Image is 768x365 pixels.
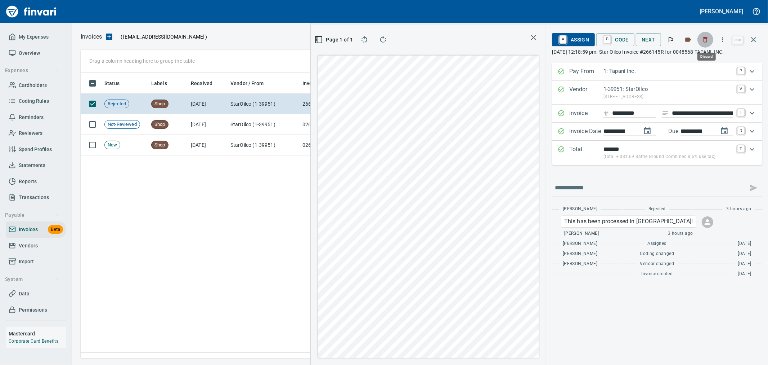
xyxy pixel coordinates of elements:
span: Rejected [648,206,666,213]
td: [DATE] [188,114,228,135]
a: C [604,35,611,43]
span: Status [104,79,120,88]
a: A [560,35,566,43]
p: Due [668,127,702,136]
button: System [2,273,62,286]
a: Corporate Card Benefits [9,339,58,344]
p: This has been processed in [GEOGRAPHIC_DATA]! [564,217,693,226]
a: InvoicesBeta [6,221,66,238]
a: P [737,67,745,74]
span: Vendor / From [230,79,264,88]
a: Overview [6,45,66,61]
td: 0267749-IN [300,135,354,155]
span: Assign [558,34,589,46]
span: Expenses [5,66,59,75]
span: 3 hours ago [668,230,693,237]
button: AAssign [552,33,595,46]
span: Shop [152,101,168,107]
span: [PERSON_NAME] [564,230,599,237]
div: Expand [552,81,762,105]
span: Labels [151,79,167,88]
p: [STREET_ADDRESS] [603,93,733,101]
span: Received [191,79,222,88]
a: Permissions [6,302,66,318]
span: Vendor / From [230,79,273,88]
span: Close invoice [731,31,762,48]
svg: Invoice number [603,109,609,118]
a: Finvari [4,3,58,20]
span: Invoice Number [302,79,339,88]
td: StarOilco (1-39951) [228,135,300,155]
td: StarOilco (1-39951) [228,94,300,114]
a: esc [732,36,743,44]
span: Data [19,289,30,298]
span: Not-Reviewed [105,121,140,128]
a: V [737,85,745,92]
p: Invoice Date [569,127,603,136]
span: Import [19,257,34,266]
span: Code [602,34,629,46]
span: Cardholders [19,81,47,90]
button: Next [636,33,661,47]
a: I [737,109,745,116]
span: Statements [19,161,45,170]
button: change due date [716,122,733,140]
a: Transactions [6,189,66,206]
span: [PERSON_NAME] [563,206,597,213]
a: Cardholders [6,77,66,93]
span: [PERSON_NAME] [563,240,597,247]
span: Labels [151,79,176,88]
a: Reports [6,173,66,190]
td: 266145R-DM [300,94,354,114]
span: [DATE] [738,250,751,258]
div: Expand [552,141,762,165]
span: Payable [5,211,59,220]
button: Flag [663,32,679,48]
a: Statements [6,157,66,173]
p: Pay From [569,67,603,76]
button: [PERSON_NAME] [698,6,745,17]
td: StarOilco (1-39951) [228,114,300,135]
h5: [PERSON_NAME] [700,8,743,15]
span: [DATE] [738,240,751,247]
a: Reminders [6,109,66,126]
span: Page 1 of 1 [319,35,350,44]
span: Reports [19,177,37,186]
button: change date [639,122,656,140]
td: 0266302-IN [300,114,354,135]
span: Spend Profiles [19,145,52,154]
span: [DATE] [738,271,751,278]
span: Vendor changed [640,260,674,268]
td: [DATE] [188,94,228,114]
a: My Expenses [6,29,66,45]
p: Invoices [81,32,102,41]
td: [DATE] [188,135,228,155]
p: 1: Tapani Inc. [603,67,733,75]
span: [PERSON_NAME] [563,250,597,258]
span: Shop [152,142,168,149]
span: Transactions [19,193,49,202]
span: Reminders [19,113,44,122]
span: Assigned [647,240,666,247]
span: Next [642,35,655,44]
span: New [105,142,120,149]
div: Expand [552,105,762,123]
span: Beta [48,225,63,234]
p: Vendor [569,85,603,100]
p: (total + $81.69 Battle Ground Combined 8.6% use tax) [603,153,733,160]
a: T [737,145,745,152]
button: Expenses [2,64,62,77]
a: Data [6,286,66,302]
span: [PERSON_NAME] [563,260,597,268]
svg: Invoice description [662,110,669,117]
a: Vendors [6,238,66,254]
a: Spend Profiles [6,141,66,158]
a: Coding Rules [6,93,66,109]
span: Invoices [19,225,38,234]
a: Import [6,254,66,270]
span: Shop [152,121,168,128]
span: Vendors [19,241,38,250]
div: Expand [552,63,762,81]
p: Invoice [569,109,603,118]
span: Rejected [105,101,129,107]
